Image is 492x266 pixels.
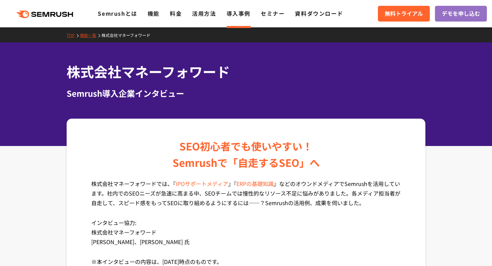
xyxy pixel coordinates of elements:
[91,179,401,218] p: 株式会社マネーフォワードでは、『 』『 』などのオウンドメディアでSemrushを活用しています。社内でのSEOニーズが急速に高まる中、SEOチームでは慢性的なリソース不足に悩みがありました。各...
[148,9,160,17] a: 機能
[67,62,425,82] h1: 株式会社マネーフォワード
[173,138,320,171] div: SEO初心者でも使いやすい！ Semrushで「自走するSEO」へ
[192,9,216,17] a: 活用方法
[98,9,137,17] a: Semrushとは
[236,179,274,188] a: ERPの基礎知識
[67,87,425,99] div: Semrush導入企業インタビュー
[261,9,285,17] a: セミナー
[176,179,228,188] a: IPOサポートメディア
[385,9,423,18] span: 無料トライアル
[378,6,430,22] a: 無料トライアル
[80,32,101,38] a: 機能一覧
[101,32,155,38] a: 株式会社マネーフォワード
[435,6,487,22] a: デモを申し込む
[170,9,182,17] a: 料金
[295,9,343,17] a: 資料ダウンロード
[442,9,480,18] span: デモを申し込む
[91,218,401,257] p: インタビュー協力: 株式会社マネーフォワード [PERSON_NAME]、[PERSON_NAME] 氏
[227,9,250,17] a: 導入事例
[67,32,80,38] a: TOP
